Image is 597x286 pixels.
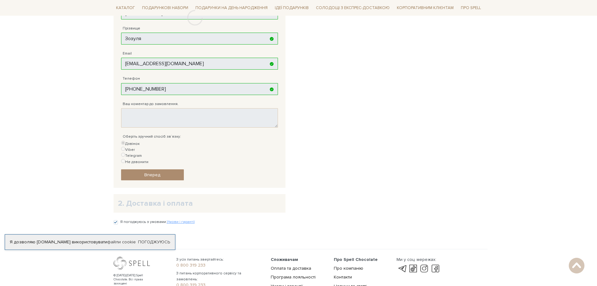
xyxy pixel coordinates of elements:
[334,274,352,280] a: Контакти
[107,239,136,245] a: файли cookie
[118,199,281,208] h2: 2. Доставка і оплата
[397,265,407,273] a: telegram
[334,257,378,262] span: Про Spell Chocolate
[271,274,316,280] a: Програма лояльності
[5,239,175,245] div: Я дозволяю [DOMAIN_NAME] використовувати
[430,265,441,273] a: facebook
[120,219,195,225] label: Я погоджуюсь з умовами:
[121,159,148,165] label: Не дзвонити
[271,257,298,262] span: Споживачам
[176,271,263,282] span: З питань корпоративного сервісу та замовлень:
[114,273,156,286] div: © [DATE]-[DATE] Spell Chocolate. Всі права захищені
[397,257,440,262] div: Ми у соц. мережах:
[176,257,263,262] span: З усіх питань звертайтесь:
[458,3,483,13] span: Про Spell
[144,172,160,177] span: Вперед
[167,220,195,224] a: Умови і гарантії
[408,265,418,273] a: tik-tok
[272,3,311,13] span: Ідеї подарунків
[419,265,429,273] a: instagram
[271,266,311,271] a: Оплата та доставка
[138,239,170,245] a: Погоджуюсь
[334,266,363,271] a: Про компанію
[176,262,263,268] a: 0 800 319 233
[313,3,392,13] a: Солодощі з експрес-доставкою
[394,3,456,13] a: Корпоративним клієнтам
[121,159,125,163] input: Не дзвонити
